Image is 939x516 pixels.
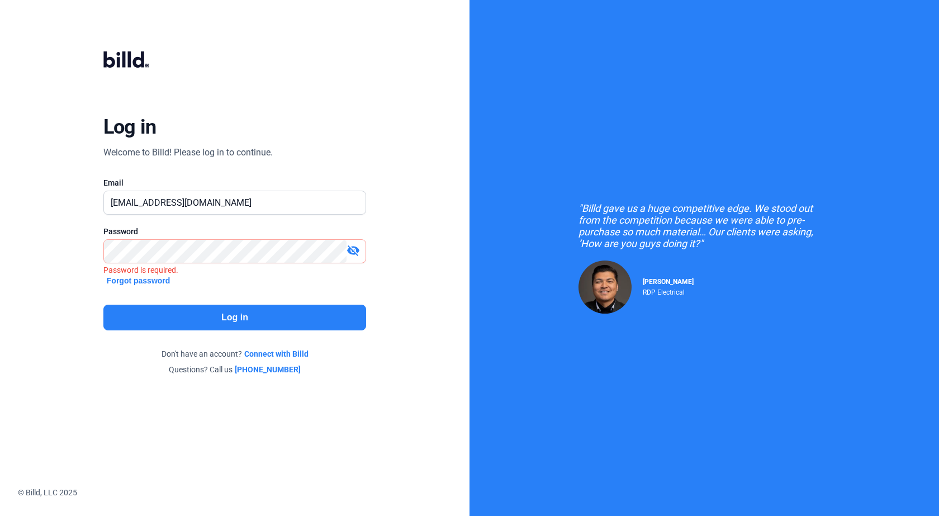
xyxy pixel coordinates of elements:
mat-icon: visibility_off [347,244,360,257]
div: Questions? Call us [103,364,366,375]
img: Raul Pacheco [578,261,632,314]
button: Forgot password [103,274,174,287]
div: RDP Electrical [643,286,694,296]
div: Email [103,177,366,188]
div: Welcome to Billd! Please log in to continue. [103,146,273,159]
a: [PHONE_NUMBER] [235,364,301,375]
i: Password is required. [103,266,178,274]
button: Log in [103,305,366,330]
a: Connect with Billd [244,348,309,359]
div: Password [103,226,366,237]
span: [PERSON_NAME] [643,278,694,286]
div: "Billd gave us a huge competitive edge. We stood out from the competition because we were able to... [578,202,830,249]
div: Log in [103,115,156,139]
div: Don't have an account? [103,348,366,359]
